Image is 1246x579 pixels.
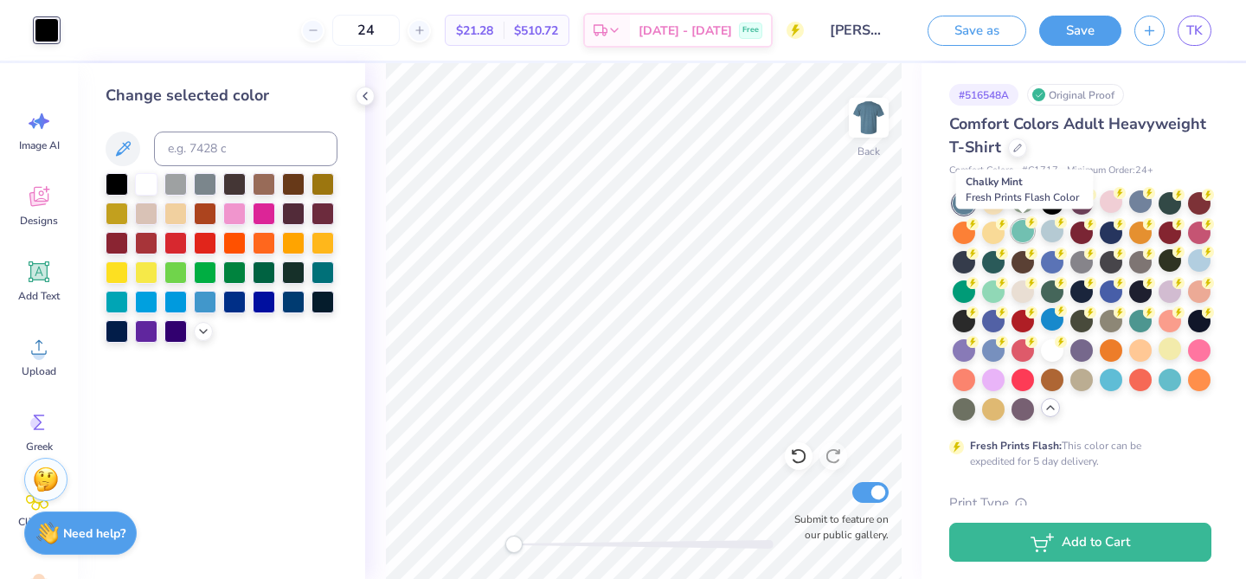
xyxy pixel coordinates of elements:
div: Original Proof [1027,84,1124,106]
div: Accessibility label [505,536,523,553]
button: Save [1039,16,1121,46]
span: Designs [20,214,58,228]
button: Save as [928,16,1026,46]
span: Greek [26,440,53,454]
span: Fresh Prints Flash Color [966,190,1079,204]
span: Clipart & logos [10,515,67,543]
span: Add Text [18,289,60,303]
span: Comfort Colors Adult Heavyweight T-Shirt [949,113,1206,158]
span: Free [742,24,759,36]
input: Untitled Design [817,13,902,48]
span: Upload [22,364,56,378]
span: TK [1186,21,1203,41]
span: [DATE] - [DATE] [639,22,732,40]
strong: Fresh Prints Flash: [970,439,1062,453]
div: Change selected color [106,84,337,107]
span: Image AI [19,138,60,152]
div: # 516548A [949,84,1018,106]
input: – – [332,15,400,46]
button: Add to Cart [949,523,1211,562]
strong: Need help? [63,525,125,542]
span: Comfort Colors [949,164,1013,178]
div: Back [857,144,880,159]
span: Minimum Order: 24 + [1067,164,1153,178]
a: TK [1178,16,1211,46]
img: Back [851,100,886,135]
div: Print Type [949,493,1211,513]
label: Submit to feature on our public gallery. [785,511,889,543]
div: Chalky Mint [956,170,1094,209]
span: $510.72 [514,22,558,40]
input: e.g. 7428 c [154,132,337,166]
span: $21.28 [456,22,493,40]
div: This color can be expedited for 5 day delivery. [970,438,1183,469]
